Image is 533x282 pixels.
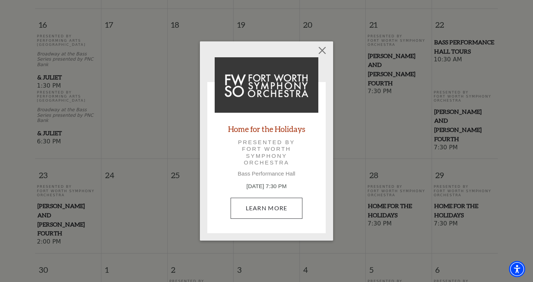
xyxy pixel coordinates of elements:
[315,44,329,58] button: Close
[509,261,525,277] div: Accessibility Menu
[225,139,308,166] p: Presented by Fort Worth Symphony Orchestra
[231,198,303,218] a: November 29, 7:30 PM Learn More
[215,182,318,191] p: [DATE] 7:30 PM
[215,57,318,113] img: Home for the Holidays
[228,124,305,134] a: Home for the Holidays
[215,170,318,177] p: Bass Performance Hall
